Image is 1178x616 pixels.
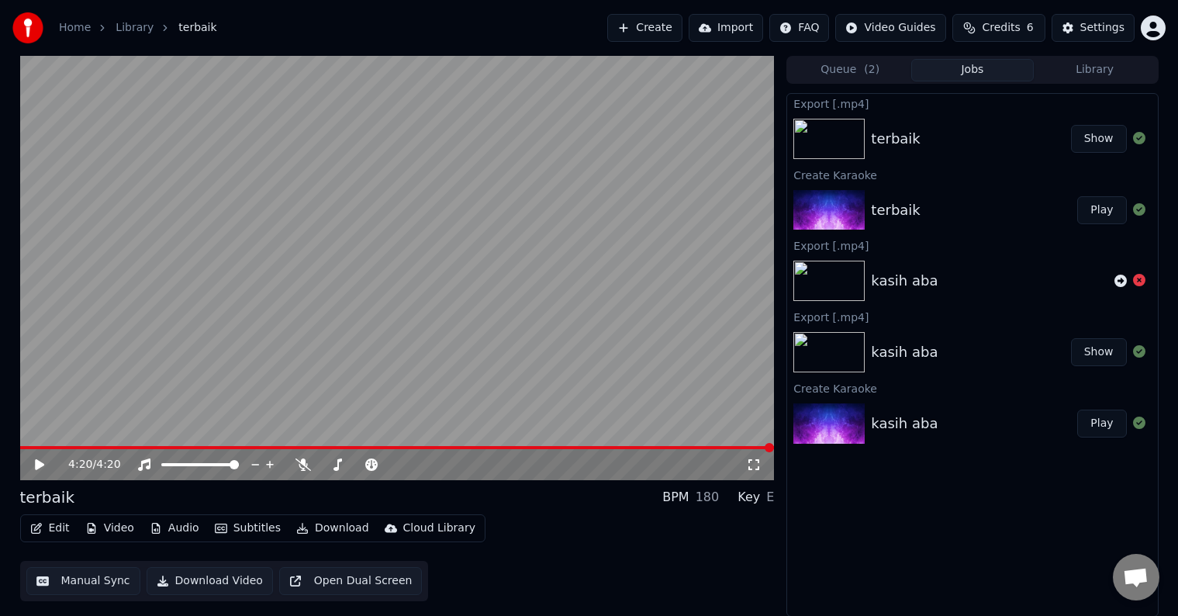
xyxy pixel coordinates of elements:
nav: breadcrumb [59,20,217,36]
button: Play [1077,196,1126,224]
button: Download [290,517,375,539]
div: Create Karaoke [787,379,1157,397]
button: Video Guides [835,14,945,42]
div: terbaik [871,199,920,221]
div: Create Karaoke [787,165,1157,184]
img: youka [12,12,43,43]
div: Export [.mp4] [787,307,1157,326]
a: Library [116,20,154,36]
button: FAQ [769,14,829,42]
div: 180 [696,488,720,507]
div: kasih aba [871,270,938,292]
span: terbaik [178,20,216,36]
button: Queue [789,59,911,81]
button: Library [1034,59,1156,81]
button: Manual Sync [26,567,140,595]
div: / [68,457,105,472]
a: Home [59,20,91,36]
button: Download Video [147,567,273,595]
div: kasih aba [871,413,938,434]
div: Key [738,488,760,507]
div: BPM [662,488,689,507]
button: Video [79,517,140,539]
span: 4:20 [96,457,120,472]
button: Edit [24,517,76,539]
button: Show [1071,338,1127,366]
div: Settings [1080,20,1124,36]
div: E [766,488,774,507]
span: Credits [982,20,1020,36]
button: Open Dual Screen [279,567,423,595]
span: ( 2 ) [864,62,879,78]
span: 6 [1027,20,1034,36]
span: 4:20 [68,457,92,472]
button: Subtitles [209,517,287,539]
button: Audio [143,517,206,539]
button: Play [1077,410,1126,438]
button: Show [1071,125,1127,153]
div: terbaik [871,128,920,150]
div: Obrolan terbuka [1113,554,1159,600]
div: Export [.mp4] [787,94,1157,112]
button: Credits6 [952,14,1045,42]
div: kasih aba [871,341,938,363]
div: Export [.mp4] [787,236,1157,254]
button: Create [607,14,682,42]
div: Cloud Library [403,521,475,536]
button: Settings [1052,14,1135,42]
button: Import [689,14,763,42]
div: terbaik [20,486,74,508]
button: Jobs [911,59,1034,81]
